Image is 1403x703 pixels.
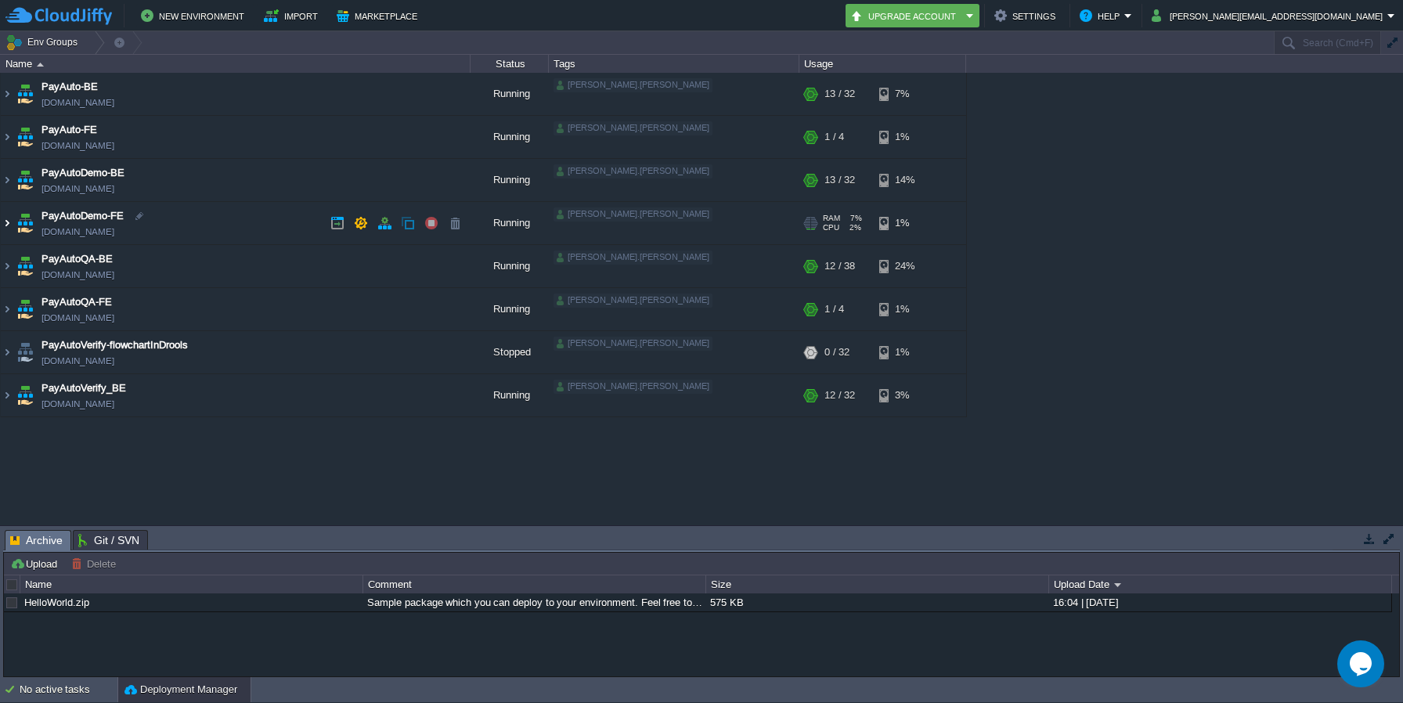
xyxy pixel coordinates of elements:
img: AMDAwAAAACH5BAEAAAAALAAAAAABAAEAAAICRAEAOw== [1,245,13,287]
a: [DOMAIN_NAME] [41,95,114,110]
div: 1% [879,116,930,158]
div: Status [471,55,548,73]
span: 2% [846,223,861,233]
button: Marketplace [337,6,422,25]
img: AMDAwAAAACH5BAEAAAAALAAAAAABAAEAAAICRAEAOw== [1,202,13,244]
a: [DOMAIN_NAME] [41,224,114,240]
div: [PERSON_NAME].[PERSON_NAME] [554,164,712,178]
button: Upgrade Account [850,6,961,25]
div: 14% [879,159,930,201]
button: Import [264,6,323,25]
img: AMDAwAAAACH5BAEAAAAALAAAAAABAAEAAAICRAEAOw== [14,159,36,201]
div: 24% [879,245,930,287]
img: AMDAwAAAACH5BAEAAAAALAAAAAABAAEAAAICRAEAOw== [14,202,36,244]
span: Git / SVN [78,531,139,550]
div: 13 / 32 [824,73,855,115]
div: 16:04 | [DATE] [1049,593,1390,611]
div: Name [2,55,470,73]
div: 1 / 4 [824,288,844,330]
a: [DOMAIN_NAME] [41,310,114,326]
div: Running [471,245,549,287]
div: 12 / 38 [824,245,855,287]
img: AMDAwAAAACH5BAEAAAAALAAAAAABAAEAAAICRAEAOw== [1,116,13,158]
div: Running [471,116,549,158]
img: AMDAwAAAACH5BAEAAAAALAAAAAABAAEAAAICRAEAOw== [37,63,44,67]
div: Running [471,288,549,330]
div: [PERSON_NAME].[PERSON_NAME] [554,337,712,351]
div: 12 / 32 [824,374,855,416]
button: Settings [994,6,1060,25]
a: [DOMAIN_NAME] [41,181,114,196]
div: 0 / 32 [824,331,849,373]
a: PayAutoQA-FE [41,294,112,310]
div: 575 KB [706,593,1048,611]
button: Deployment Manager [124,682,237,698]
div: [PERSON_NAME].[PERSON_NAME] [554,121,712,135]
div: Running [471,73,549,115]
a: PayAutoVerify-flowchartInDrools [41,337,188,353]
button: Env Groups [5,31,83,53]
a: PayAutoVerify_BE [41,380,126,396]
span: RAM [823,214,840,223]
button: Upload [10,557,62,571]
iframe: chat widget [1337,640,1387,687]
img: AMDAwAAAACH5BAEAAAAALAAAAAABAAEAAAICRAEAOw== [1,374,13,416]
div: Running [471,202,549,244]
img: AMDAwAAAACH5BAEAAAAALAAAAAABAAEAAAICRAEAOw== [1,288,13,330]
div: Usage [800,55,965,73]
div: Running [471,159,549,201]
div: 1% [879,288,930,330]
div: 1% [879,202,930,244]
div: 1% [879,331,930,373]
div: 7% [879,73,930,115]
a: PayAuto-BE [41,79,98,95]
span: CPU [823,223,839,233]
img: AMDAwAAAACH5BAEAAAAALAAAAAABAAEAAAICRAEAOw== [14,73,36,115]
img: AMDAwAAAACH5BAEAAAAALAAAAAABAAEAAAICRAEAOw== [1,331,13,373]
a: PayAutoDemo-BE [41,165,124,181]
a: HelloWorld.zip [24,597,89,608]
span: Archive [10,531,63,550]
button: [PERSON_NAME][EMAIL_ADDRESS][DOMAIN_NAME] [1152,6,1387,25]
img: AMDAwAAAACH5BAEAAAAALAAAAAABAAEAAAICRAEAOw== [1,73,13,115]
div: 1 / 4 [824,116,844,158]
img: AMDAwAAAACH5BAEAAAAALAAAAAABAAEAAAICRAEAOw== [14,245,36,287]
div: Stopped [471,331,549,373]
img: AMDAwAAAACH5BAEAAAAALAAAAAABAAEAAAICRAEAOw== [14,116,36,158]
div: [PERSON_NAME].[PERSON_NAME] [554,294,712,308]
div: Name [21,575,362,593]
div: Comment [364,575,705,593]
div: Tags [550,55,799,73]
a: PayAuto-FE [41,122,97,138]
div: [PERSON_NAME].[PERSON_NAME] [554,207,712,222]
div: [PERSON_NAME].[PERSON_NAME] [554,380,712,394]
div: Sample package which you can deploy to your environment. Feel free to delete and upload a package... [363,593,705,611]
img: AMDAwAAAACH5BAEAAAAALAAAAAABAAEAAAICRAEAOw== [14,288,36,330]
div: Running [471,374,549,416]
img: CloudJiffy [5,6,112,26]
span: [DOMAIN_NAME] [41,396,114,412]
button: Help [1080,6,1124,25]
button: Delete [71,557,121,571]
span: 7% [846,214,862,223]
a: PayAutoQA-BE [41,251,113,267]
div: 13 / 32 [824,159,855,201]
a: [DOMAIN_NAME] [41,353,114,369]
img: AMDAwAAAACH5BAEAAAAALAAAAAABAAEAAAICRAEAOw== [14,331,36,373]
button: New Environment [141,6,249,25]
a: PayAutoDemo-FE [41,208,124,224]
img: AMDAwAAAACH5BAEAAAAALAAAAAABAAEAAAICRAEAOw== [14,374,36,416]
div: [PERSON_NAME].[PERSON_NAME] [554,251,712,265]
div: [PERSON_NAME].[PERSON_NAME] [554,78,712,92]
div: No active tasks [20,677,117,702]
img: AMDAwAAAACH5BAEAAAAALAAAAAABAAEAAAICRAEAOw== [1,159,13,201]
a: [DOMAIN_NAME] [41,138,114,153]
